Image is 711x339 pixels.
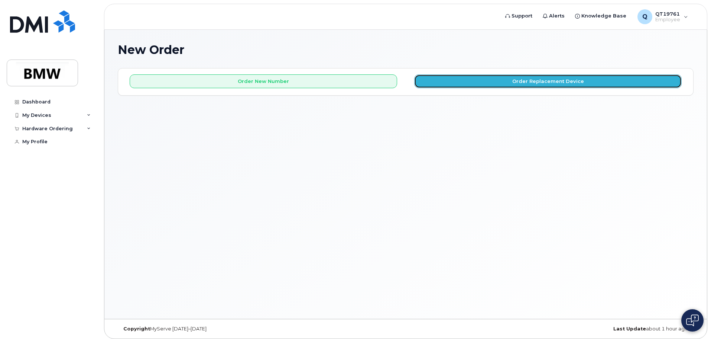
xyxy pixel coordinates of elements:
[414,74,682,88] button: Order Replacement Device
[686,314,699,326] img: Open chat
[118,326,310,332] div: MyServe [DATE]–[DATE]
[613,326,646,332] strong: Last Update
[123,326,150,332] strong: Copyright
[130,74,397,88] button: Order New Number
[118,43,694,56] h1: New Order
[501,326,694,332] div: about 1 hour ago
